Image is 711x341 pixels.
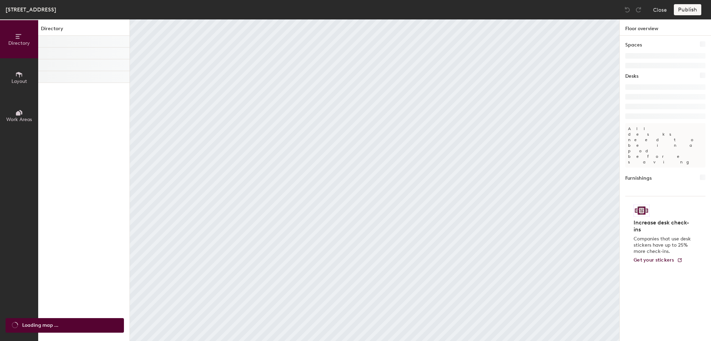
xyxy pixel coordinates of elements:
a: Get your stickers [634,257,683,263]
img: Sticker logo [634,205,650,216]
h1: Desks [625,73,638,80]
canvas: Map [130,19,619,341]
span: Layout [11,78,27,84]
p: Companies that use desk stickers have up to 25% more check-ins. [634,236,693,255]
h1: Spaces [625,41,642,49]
img: Undo [624,6,631,13]
span: Work Areas [6,117,32,122]
div: [STREET_ADDRESS] [6,5,56,14]
button: Close [653,4,667,15]
span: Directory [8,40,30,46]
h1: Directory [38,25,129,36]
img: Redo [635,6,642,13]
h1: Floor overview [620,19,711,36]
p: All desks need to be in a pod before saving [625,123,705,168]
span: Loading map ... [22,322,58,329]
span: Get your stickers [634,257,674,263]
h4: Increase desk check-ins [634,219,693,233]
h1: Furnishings [625,174,652,182]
